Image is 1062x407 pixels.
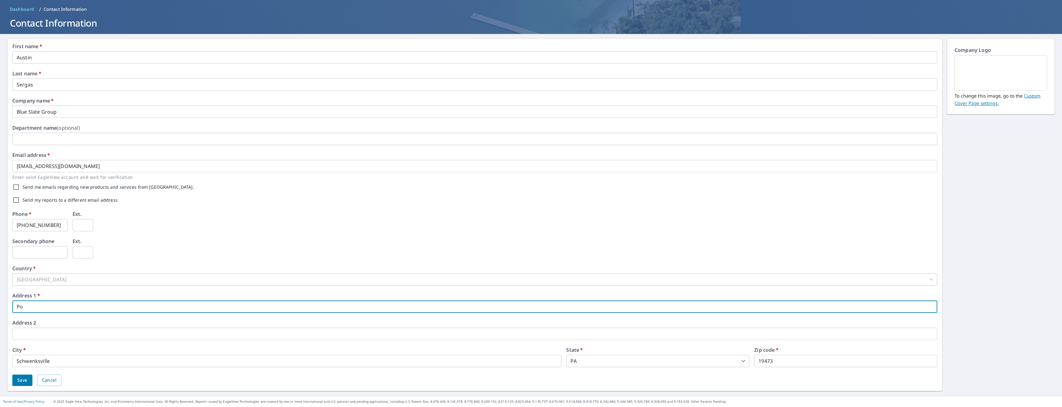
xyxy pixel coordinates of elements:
[12,125,80,130] label: Department name
[955,90,1047,107] p: To change this image, go to the
[10,6,34,12] span: Dashboard
[754,347,779,352] label: Zip code
[23,185,194,189] label: Send me emails regarding new products and services from [GEOGRAPHIC_DATA].
[23,198,118,202] label: Send my reports to a different email address
[12,273,937,286] div: [GEOGRAPHIC_DATA]
[37,375,61,386] button: Cancel
[17,376,27,384] span: Save
[12,239,54,244] label: Secondary phone
[12,347,26,352] label: City
[12,320,36,325] label: Address 2
[44,6,87,12] p: Contact Information
[24,399,44,404] a: Privacy Policy
[7,17,1055,29] h1: Contact Information
[12,174,933,181] p: Enter valid EagleView account and wait for verification
[3,400,44,403] p: |
[12,375,32,386] button: Save
[57,124,80,131] b: (optional)
[566,355,749,367] div: PA
[12,44,42,49] label: First name
[7,4,37,14] a: Dashboard
[955,46,1047,55] p: Company Logo
[7,4,1055,14] nav: breadcrumb
[12,266,36,271] label: Country
[566,347,583,352] label: State
[12,98,54,103] label: Company name
[73,239,82,244] label: Ext.
[12,71,41,76] label: Last name
[73,212,82,216] label: Ext.
[12,212,31,216] label: Phone
[42,376,56,384] span: Cancel
[53,399,1059,404] p: © 2025 Eagle View Technologies, Inc. and Pictometry International Corp. All Rights Reserved. Repo...
[962,56,1040,90] img: EmptyCustomerLogo.png
[12,293,40,298] label: Address 1
[12,153,50,157] label: Email address
[3,399,22,404] a: Terms of Use
[39,6,41,13] li: /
